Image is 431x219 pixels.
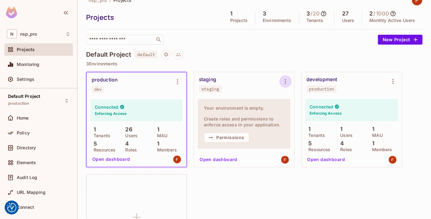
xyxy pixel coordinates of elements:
[306,11,310,17] h5: 3
[90,154,133,164] button: Open dashboard
[171,76,184,88] button: Environment settings
[17,205,34,210] span: Connect
[305,133,325,138] p: Tenants
[201,86,219,91] div: staging
[161,53,171,59] span: Project settings
[154,141,159,147] p: 1
[369,140,374,147] p: 1
[197,155,240,164] button: Open dashboard
[337,126,342,132] p: 1
[86,13,220,22] div: Projects
[369,11,373,17] h5: 2
[17,130,30,135] span: Policy
[20,32,37,37] span: Workspace: nsp_pro
[369,133,382,138] p: MAU
[17,145,36,150] span: Directory
[305,155,347,164] button: Open dashboard
[204,105,284,111] h4: Your environment is empty.
[154,133,167,138] p: MAU
[17,47,35,52] span: Projects
[86,51,131,58] h4: Default Project
[378,35,422,45] button: New Project
[281,156,289,164] img: felipe.kharaba@gmail.com
[263,11,266,17] h5: 3
[95,104,118,110] h4: Connected
[95,111,127,116] h6: Enforcing Access
[337,133,353,138] p: Users
[92,77,117,83] div: production
[90,126,96,133] p: 1
[7,203,16,212] button: Consent Preferences
[199,77,216,83] div: staging
[279,75,292,88] button: Environment settings
[305,140,312,147] p: 5
[173,155,181,163] img: felipe.kharaba@gmail.com
[154,126,159,133] p: 1
[90,133,110,138] p: Tenants
[17,190,46,195] span: URL Mapping
[7,203,16,212] img: Revisit consent button
[342,18,354,23] p: Users
[306,18,323,23] p: Tenants
[310,11,320,17] h5: / 20
[7,29,17,38] span: N
[90,147,116,152] p: Resources
[310,111,341,116] h6: Enforcing Access
[17,116,29,120] span: Home
[135,50,157,59] span: default
[389,156,396,164] img: felipe.kharaba@gmail.com
[86,61,422,66] p: 3 Environments
[337,147,352,152] p: Roles
[263,18,291,23] p: Environments
[342,11,348,17] h5: 27
[387,75,399,88] button: Environment settings
[310,104,333,110] h4: Connected
[154,147,177,152] p: Members
[369,126,374,132] p: 1
[17,175,37,180] span: Audit Log
[373,11,389,17] h5: / 1000
[230,11,232,17] h5: 1
[94,87,102,92] div: dev
[122,126,132,133] p: 26
[305,126,310,132] p: 1
[8,94,40,99] span: Default Project
[17,160,36,165] span: Elements
[122,141,129,147] p: 4
[17,62,40,67] span: Monitoring
[305,147,330,152] p: Resources
[6,7,17,18] img: SReyMgAAAABJRU5ErkJggg==
[8,101,29,106] span: production
[90,141,97,147] p: 5
[369,147,392,152] p: Members
[337,140,344,147] p: 4
[17,77,34,82] span: Settings
[306,77,337,83] div: development
[122,147,137,152] p: Roles
[122,133,138,138] p: Users
[204,116,284,128] h4: Create roles and permissions to enforce access in your application.
[309,86,334,91] div: production
[369,18,415,23] p: Monthly Active Users
[204,133,249,142] button: Permissions
[230,18,248,23] p: Projects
